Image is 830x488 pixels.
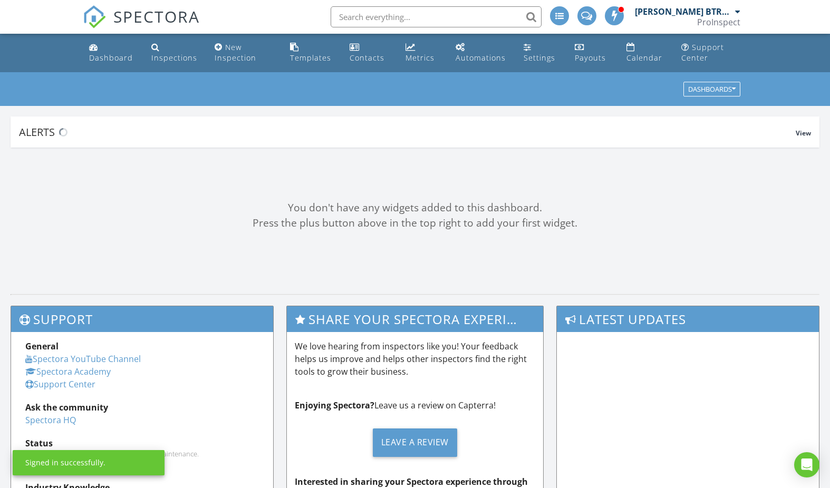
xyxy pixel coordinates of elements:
[406,53,435,63] div: Metrics
[25,437,259,450] div: Status
[83,14,200,36] a: SPECTORA
[794,452,819,477] div: Open Intercom Messenger
[287,306,543,332] h3: Share Your Spectora Experience
[331,6,542,27] input: Search everything...
[575,53,606,63] div: Payouts
[373,428,457,457] div: Leave a Review
[524,53,555,63] div: Settings
[295,399,535,412] p: Leave us a review on Capterra!
[83,5,106,28] img: The Best Home Inspection Software - Spectora
[697,17,740,27] div: ProInspect
[295,420,535,465] a: Leave a Review
[215,42,256,63] div: New Inspection
[345,38,392,68] a: Contacts
[290,53,331,63] div: Templates
[571,38,614,68] a: Payouts
[295,399,374,411] strong: Enjoying Spectora?
[19,125,796,139] div: Alerts
[25,340,59,352] strong: General
[350,53,384,63] div: Contacts
[151,53,197,63] div: Inspections
[11,216,819,231] div: Press the plus button above in the top right to add your first widget.
[25,414,76,426] a: Spectora HQ
[401,38,443,68] a: Metrics
[25,457,105,468] div: Signed in successfully.
[451,38,511,68] a: Automations (Advanced)
[688,86,736,93] div: Dashboards
[677,38,745,68] a: Support Center
[25,378,95,390] a: Support Center
[210,38,277,68] a: New Inspection
[622,38,669,68] a: Calendar
[85,38,139,68] a: Dashboard
[147,38,202,68] a: Inspections
[635,6,732,17] div: [PERSON_NAME] BTR# 43777
[113,5,200,27] span: SPECTORA
[557,306,819,332] h3: Latest Updates
[89,53,133,63] div: Dashboard
[683,82,740,97] button: Dashboards
[286,38,337,68] a: Templates
[796,129,811,138] span: View
[295,340,535,378] p: We love hearing from inspectors like you! Your feedback helps us improve and helps other inspecto...
[25,401,259,414] div: Ask the community
[626,53,662,63] div: Calendar
[681,42,724,63] div: Support Center
[11,306,273,332] h3: Support
[456,53,506,63] div: Automations
[25,366,111,377] a: Spectora Academy
[519,38,562,68] a: Settings
[11,200,819,216] div: You don't have any widgets added to this dashboard.
[25,353,141,365] a: Spectora YouTube Channel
